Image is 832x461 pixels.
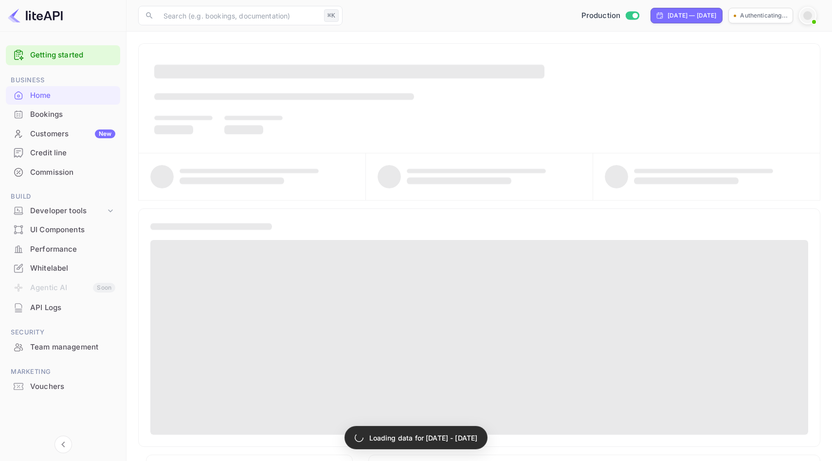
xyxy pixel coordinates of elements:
a: API Logs [6,298,120,316]
a: CustomersNew [6,125,120,143]
img: LiteAPI logo [8,8,63,23]
p: Authenticating... [740,11,788,20]
div: Bookings [30,109,115,120]
a: Whitelabel [6,259,120,277]
a: Getting started [30,50,115,61]
a: Performance [6,240,120,258]
a: Team management [6,338,120,356]
div: Performance [30,244,115,255]
div: UI Components [6,221,120,240]
div: Home [6,86,120,105]
div: Credit line [6,144,120,163]
div: Home [30,90,115,101]
a: Vouchers [6,377,120,395]
div: Click to change the date range period [651,8,723,23]
div: Whitelabel [6,259,120,278]
div: [DATE] — [DATE] [668,11,716,20]
div: API Logs [30,302,115,313]
a: UI Components [6,221,120,239]
div: Getting started [6,45,120,65]
div: Developer tools [6,203,120,220]
div: Performance [6,240,120,259]
button: Collapse navigation [54,436,72,453]
div: CustomersNew [6,125,120,144]
div: Vouchers [30,381,115,392]
a: Home [6,86,120,104]
div: Whitelabel [30,263,115,274]
div: Customers [30,129,115,140]
div: Switch to Sandbox mode [578,10,643,21]
div: Bookings [6,105,120,124]
a: Bookings [6,105,120,123]
div: ⌘K [324,9,339,22]
span: Business [6,75,120,86]
input: Search (e.g. bookings, documentation) [158,6,320,25]
span: Production [581,10,621,21]
div: Developer tools [30,205,106,217]
span: Security [6,327,120,338]
div: Commission [30,167,115,178]
div: Credit line [30,148,115,159]
span: Marketing [6,367,120,377]
a: Commission [6,163,120,181]
div: Team management [30,342,115,353]
div: Commission [6,163,120,182]
div: New [95,129,115,138]
div: Vouchers [6,377,120,396]
div: UI Components [30,224,115,236]
div: API Logs [6,298,120,317]
span: Build [6,191,120,202]
p: Loading data for [DATE] - [DATE] [369,433,478,443]
div: Team management [6,338,120,357]
a: Credit line [6,144,120,162]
